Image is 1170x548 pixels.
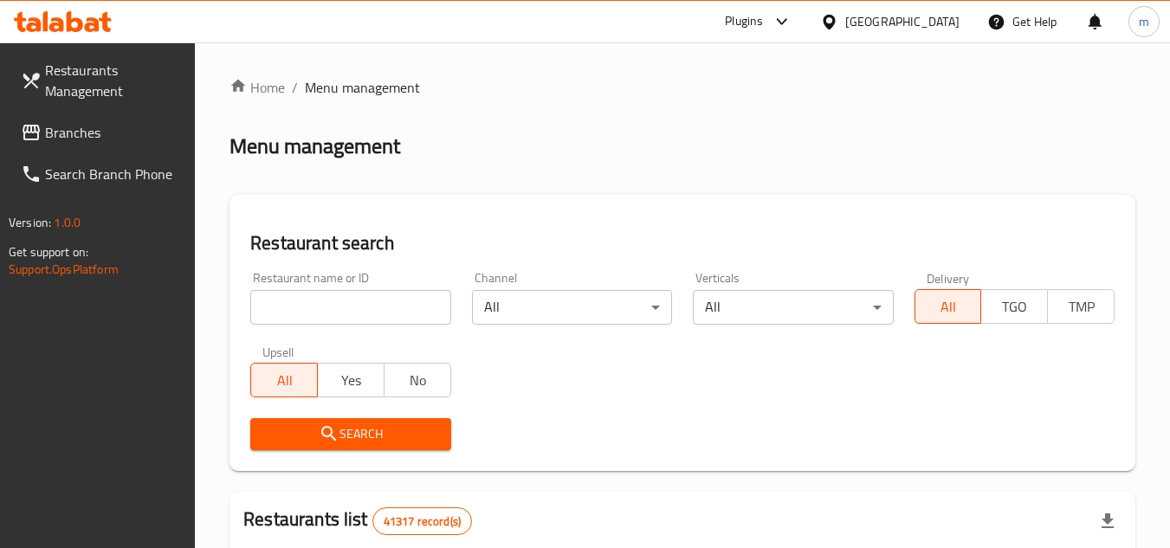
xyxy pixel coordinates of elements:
[1055,294,1108,319] span: TMP
[45,122,182,143] span: Branches
[845,12,960,31] div: [GEOGRAPHIC_DATA]
[325,368,378,393] span: Yes
[7,112,196,153] a: Branches
[250,290,450,325] input: Search for restaurant name or ID..
[1047,289,1115,324] button: TMP
[9,211,51,234] span: Version:
[45,60,182,101] span: Restaurants Management
[725,11,763,32] div: Plugins
[373,513,471,530] span: 41317 record(s)
[258,368,311,393] span: All
[384,363,451,397] button: No
[988,294,1041,319] span: TGO
[250,363,318,397] button: All
[250,418,450,450] button: Search
[229,77,1135,98] nav: breadcrumb
[305,77,420,98] span: Menu management
[980,289,1048,324] button: TGO
[292,77,298,98] li: /
[262,345,294,358] label: Upsell
[922,294,975,319] span: All
[317,363,385,397] button: Yes
[9,258,119,280] a: Support.OpsPlatform
[7,153,196,195] a: Search Branch Phone
[229,132,400,160] h2: Menu management
[1087,500,1128,542] div: Export file
[7,49,196,112] a: Restaurants Management
[391,368,444,393] span: No
[229,77,285,98] a: Home
[243,506,472,535] h2: Restaurants list
[915,289,982,324] button: All
[9,241,88,263] span: Get support on:
[45,164,182,184] span: Search Branch Phone
[1139,12,1149,31] span: m
[927,272,970,284] label: Delivery
[693,290,893,325] div: All
[54,211,81,234] span: 1.0.0
[250,230,1115,256] h2: Restaurant search
[264,423,436,445] span: Search
[472,290,672,325] div: All
[372,507,472,535] div: Total records count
